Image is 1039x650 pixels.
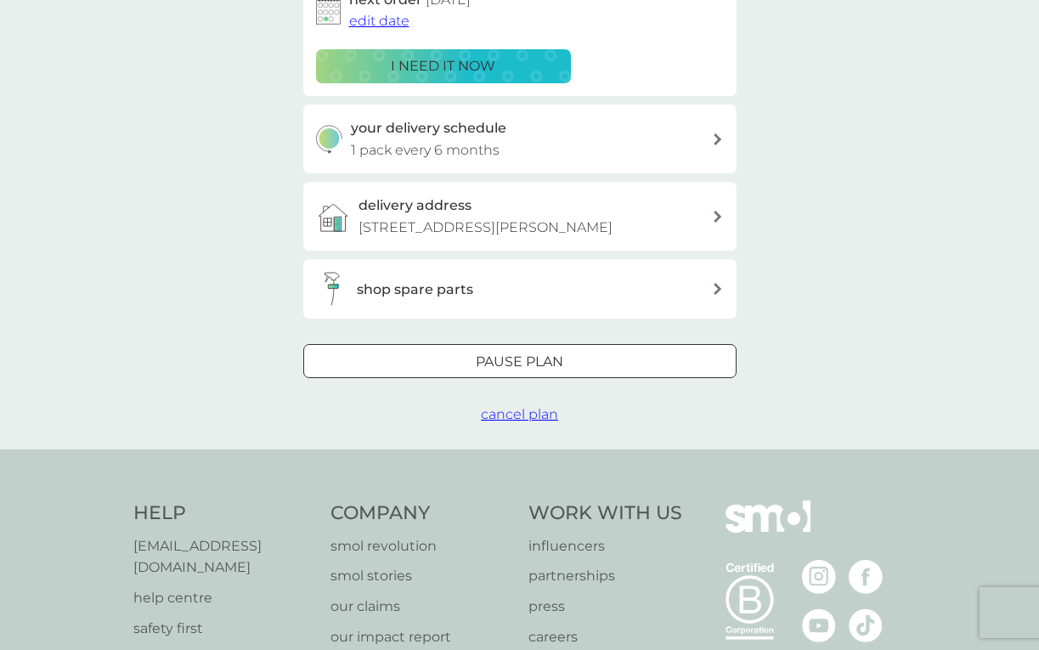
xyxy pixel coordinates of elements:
[802,560,836,594] img: visit the smol Instagram page
[476,351,563,373] p: Pause plan
[133,500,314,527] h4: Help
[726,500,810,558] img: smol
[330,500,511,527] h4: Company
[359,217,613,239] p: [STREET_ADDRESS][PERSON_NAME]
[357,279,473,301] h3: shop spare parts
[303,259,737,319] button: shop spare parts
[351,117,506,139] h3: your delivery schedule
[359,195,472,217] h3: delivery address
[802,608,836,642] img: visit the smol Youtube page
[849,560,883,594] img: visit the smol Facebook page
[849,608,883,642] img: visit the smol Tiktok page
[349,13,409,29] span: edit date
[351,139,500,161] p: 1 pack every 6 months
[481,404,558,426] button: cancel plan
[303,182,737,251] a: delivery address[STREET_ADDRESS][PERSON_NAME]
[481,406,558,422] span: cancel plan
[528,626,682,648] a: careers
[330,626,511,648] a: our impact report
[391,55,495,77] p: i need it now
[528,565,682,587] a: partnerships
[528,500,682,527] h4: Work With Us
[133,618,314,640] a: safety first
[330,596,511,618] a: our claims
[528,535,682,557] a: influencers
[303,344,737,378] button: Pause plan
[330,565,511,587] a: smol stories
[303,105,737,173] button: your delivery schedule1 pack every 6 months
[330,535,511,557] a: smol revolution
[528,596,682,618] a: press
[133,587,314,609] a: help centre
[316,49,571,83] button: i need it now
[133,535,314,579] a: [EMAIL_ADDRESS][DOMAIN_NAME]
[349,10,409,32] button: edit date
